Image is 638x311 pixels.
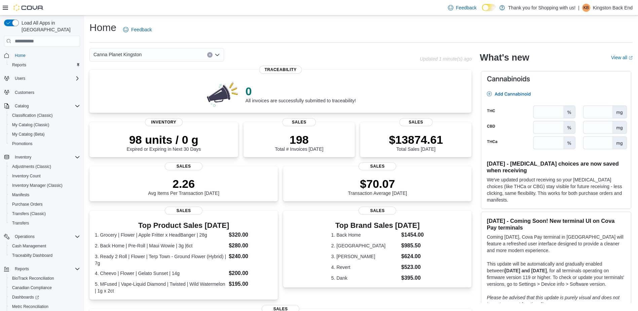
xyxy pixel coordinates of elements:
[401,263,424,271] dd: $523.00
[12,153,34,161] button: Inventory
[145,118,183,126] span: Inventory
[7,241,83,251] button: Cash Management
[331,275,399,281] dt: 5. Dank
[7,274,83,283] button: BioTrack Reconciliation
[401,274,424,282] dd: $395.00
[229,269,272,277] dd: $200.00
[487,295,620,307] em: Please be advised that this update is purely visual and does not impact payment functionality.
[401,231,424,239] dd: $1454.00
[7,111,83,120] button: Classification (Classic)
[445,1,479,14] a: Feedback
[9,163,54,171] a: Adjustments (Classic)
[246,84,356,98] p: 0
[275,133,323,146] p: 198
[487,160,626,174] h3: [DATE] - [MEDICAL_DATA] choices are now saved when receiving
[246,84,356,103] div: All invoices are successfully submitted to traceability!
[9,61,29,69] a: Reports
[95,221,272,230] h3: Top Product Sales [DATE]
[229,280,272,288] dd: $195.00
[401,242,424,250] dd: $985.50
[15,266,29,272] span: Reports
[1,87,83,97] button: Customers
[12,132,45,137] span: My Catalog (Beta)
[12,164,51,169] span: Adjustments (Classic)
[399,118,433,126] span: Sales
[480,52,529,63] h2: What's new
[12,253,52,258] span: Traceabilty Dashboard
[7,120,83,130] button: My Catalog (Classic)
[12,276,54,281] span: BioTrack Reconciliation
[19,20,80,33] span: Load All Apps in [GEOGRAPHIC_DATA]
[9,219,32,227] a: Transfers
[12,102,80,110] span: Catalog
[126,133,201,152] div: Expired or Expiring in Next 30 Days
[9,181,65,189] a: Inventory Manager (Classic)
[12,141,33,146] span: Promotions
[331,242,399,249] dt: 2. [GEOGRAPHIC_DATA]
[12,122,49,128] span: My Catalog (Classic)
[9,61,80,69] span: Reports
[9,121,52,129] a: My Catalog (Classic)
[348,177,407,191] p: $70.07
[420,56,472,62] p: Updated 1 minute(s) ago
[9,191,80,199] span: Manifests
[7,209,83,218] button: Transfers (Classic)
[582,4,590,12] div: Kingston Back End
[7,190,83,200] button: Manifests
[9,130,47,138] a: My Catalog (Beta)
[283,118,316,126] span: Sales
[9,251,80,260] span: Traceabilty Dashboard
[207,52,213,58] button: Clear input
[12,62,26,68] span: Reports
[7,218,83,228] button: Transfers
[7,251,83,260] button: Traceabilty Dashboard
[9,191,32,199] a: Manifests
[12,285,52,290] span: Canadian Compliance
[9,111,55,119] a: Classification (Classic)
[12,88,80,96] span: Customers
[9,172,43,180] a: Inventory Count
[9,293,42,301] a: Dashboards
[7,162,83,171] button: Adjustments (Classic)
[487,217,626,231] h3: [DATE] - Coming Soon! New terminal UI on Cova Pay terminals
[12,113,53,118] span: Classification (Classic)
[259,66,302,74] span: Traceability
[95,270,226,277] dt: 4. Cheevo | Flower | Gelato Sunset | 14g
[389,133,443,146] p: $13874.61
[215,52,220,58] button: Open list of options
[12,265,32,273] button: Reports
[12,183,63,188] span: Inventory Manager (Classic)
[15,76,25,81] span: Users
[487,261,626,287] p: This update will be automatically and gradually enabled between , for all terminals operating on ...
[93,50,142,59] span: Canna Planet Kingston
[275,133,323,152] div: Total # Invoices [DATE]
[12,51,80,60] span: Home
[15,53,26,58] span: Home
[9,210,80,218] span: Transfers (Classic)
[13,4,44,11] img: Cova
[12,233,37,241] button: Operations
[12,243,46,249] span: Cash Management
[1,264,83,274] button: Reports
[15,103,29,109] span: Catalog
[12,304,48,309] span: Metrc Reconciliation
[205,80,240,107] img: 0
[12,74,28,82] button: Users
[9,121,80,129] span: My Catalog (Classic)
[120,23,154,36] a: Feedback
[9,172,80,180] span: Inventory Count
[1,74,83,83] button: Users
[9,274,57,282] a: BioTrack Reconciliation
[15,234,35,239] span: Operations
[95,242,226,249] dt: 2. Back Home | Pre-Roll | Maui Wowie | 3g |6ct
[165,162,202,170] span: Sales
[12,173,41,179] span: Inventory Count
[9,303,80,311] span: Metrc Reconciliation
[9,219,80,227] span: Transfers
[487,234,626,254] p: Coming [DATE], Cova Pay terminal in [GEOGRAPHIC_DATA] will feature a refreshed user interface des...
[15,90,34,95] span: Customers
[7,200,83,209] button: Purchase Orders
[584,4,589,12] span: KB
[331,264,399,271] dt: 4. Revert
